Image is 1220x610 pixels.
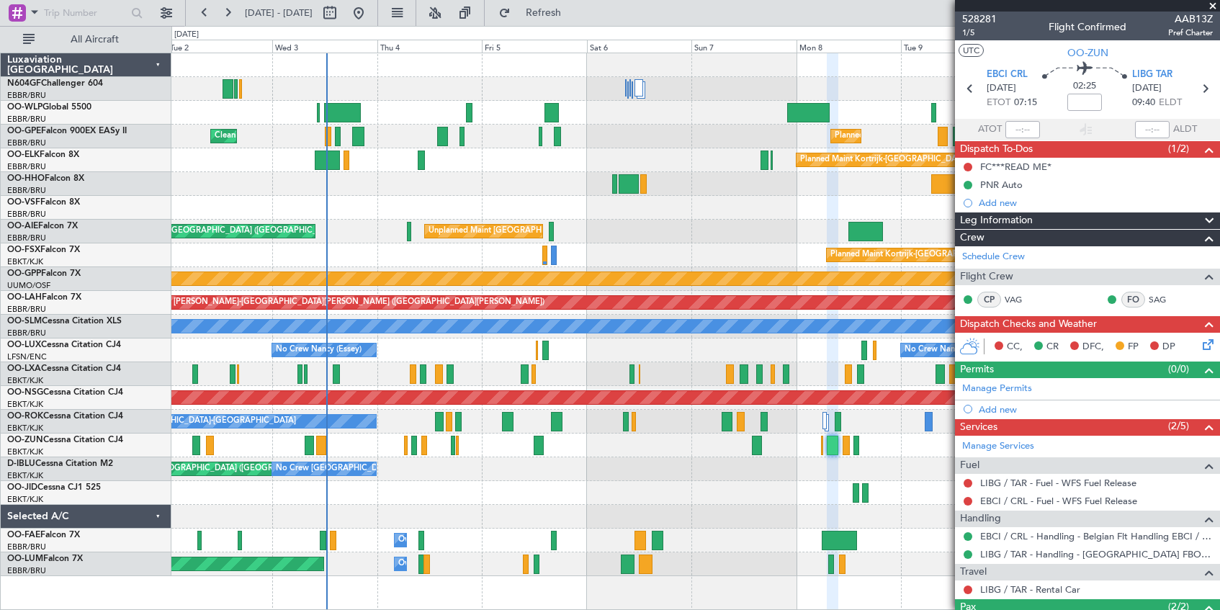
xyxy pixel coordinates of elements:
span: (2/5) [1168,418,1189,434]
a: SAG [1149,293,1181,306]
span: OO-VSF [7,198,40,207]
a: D-IBLUCessna Citation M2 [7,459,113,468]
a: EBKT/KJK [7,423,43,434]
a: EBBR/BRU [7,233,46,243]
span: [DATE] [1132,81,1162,96]
a: Schedule Crew [962,250,1025,264]
div: Tue 2 [167,40,272,53]
span: 528281 [962,12,997,27]
a: OO-GPEFalcon 900EX EASy II [7,127,127,135]
span: 1/5 [962,27,997,39]
div: Sun 7 [691,40,797,53]
a: EBBR/BRU [7,542,46,552]
a: EBBR/BRU [7,304,46,315]
span: Refresh [513,8,574,18]
a: OO-JIDCessna CJ1 525 [7,483,101,492]
span: Pref Charter [1168,27,1213,39]
span: OO-LUM [7,555,43,563]
a: OO-ELKFalcon 8X [7,151,79,159]
span: CR [1046,340,1059,354]
span: Travel [960,564,987,580]
span: Flight Crew [960,269,1013,285]
span: Permits [960,362,994,378]
input: Trip Number [44,2,127,24]
a: EBBR/BRU [7,138,46,148]
span: OO-FAE [7,531,40,539]
div: A/C Unavailable [GEOGRAPHIC_DATA]-[GEOGRAPHIC_DATA] [66,411,296,432]
span: OO-ELK [7,151,40,159]
span: OO-SLM [7,317,42,326]
div: Unplanned Maint [GEOGRAPHIC_DATA] ([GEOGRAPHIC_DATA] National) [429,220,699,242]
span: Services [960,419,997,436]
span: OO-ZUN [7,436,43,444]
a: EBCI / CRL - Fuel - WFS Fuel Release [980,495,1137,507]
button: Refresh [492,1,578,24]
a: LIBG / TAR - Rental Car [980,583,1080,596]
a: OO-AIEFalcon 7X [7,222,78,230]
span: OO-ZUN [1067,45,1108,60]
a: OO-SLMCessna Citation XLS [7,317,122,326]
span: AAB13Z [1168,12,1213,27]
input: --:-- [1005,121,1040,138]
a: OO-GPPFalcon 7X [7,269,81,278]
div: AOG Maint [GEOGRAPHIC_DATA] ([GEOGRAPHIC_DATA] National) [110,458,360,480]
span: FP [1128,340,1139,354]
span: OO-LUX [7,341,41,349]
a: OO-LUXCessna Citation CJ4 [7,341,121,349]
a: OO-HHOFalcon 8X [7,174,84,183]
div: Owner Melsbroek Air Base [398,529,496,551]
span: (0/0) [1168,362,1189,377]
span: EBCI CRL [987,68,1028,82]
a: EBCI / CRL - Handling - Belgian Flt Handling EBCI / CRL [980,530,1213,542]
div: Owner Melsbroek Air Base [398,553,496,575]
span: DP [1162,340,1175,354]
a: Manage Permits [962,382,1032,396]
span: 02:25 [1073,79,1096,94]
span: LIBG TAR [1132,68,1172,82]
div: Sat 6 [587,40,692,53]
div: Planned Maint [GEOGRAPHIC_DATA] ([GEOGRAPHIC_DATA]) [115,220,341,242]
a: VAG [1005,293,1037,306]
a: EBKT/KJK [7,256,43,267]
div: No Crew Nancy (Essey) [905,339,990,361]
span: OO-GPE [7,127,41,135]
a: EBKT/KJK [7,470,43,481]
span: Crew [960,230,984,246]
span: OO-FSX [7,246,40,254]
div: Planned Maint Kortrijk-[GEOGRAPHIC_DATA] [800,149,968,171]
div: Planned Maint [PERSON_NAME]-[GEOGRAPHIC_DATA][PERSON_NAME] ([GEOGRAPHIC_DATA][PERSON_NAME]) [119,292,544,313]
span: OO-ROK [7,412,43,421]
a: OO-LXACessna Citation CJ4 [7,364,121,373]
div: CP [977,292,1001,308]
span: ETOT [987,96,1010,110]
a: EBKT/KJK [7,399,43,410]
span: 09:40 [1132,96,1155,110]
a: OO-VSFFalcon 8X [7,198,80,207]
div: Flight Confirmed [1049,19,1126,35]
a: LIBG / TAR - Handling - [GEOGRAPHIC_DATA] FBO LIBG / [GEOGRAPHIC_DATA] [980,548,1213,560]
span: All Aircraft [37,35,152,45]
a: OO-ROKCessna Citation CJ4 [7,412,123,421]
span: Dispatch To-Dos [960,141,1033,158]
div: Tue 9 [901,40,1006,53]
span: OO-NSG [7,388,43,397]
a: EBBR/BRU [7,209,46,220]
div: No Crew Nancy (Essey) [276,339,362,361]
span: OO-LAH [7,293,42,302]
div: Planned Maint [GEOGRAPHIC_DATA] ([GEOGRAPHIC_DATA] National) [835,125,1095,147]
span: OO-HHO [7,174,45,183]
a: OO-WLPGlobal 5500 [7,103,91,112]
a: OO-NSGCessna Citation CJ4 [7,388,123,397]
a: OO-LAHFalcon 7X [7,293,81,302]
div: [DATE] [174,29,199,41]
span: ELDT [1159,96,1182,110]
div: Wed 3 [272,40,377,53]
span: OO-GPP [7,269,41,278]
span: DFC, [1082,340,1104,354]
span: ATOT [978,122,1002,137]
span: OO-WLP [7,103,42,112]
span: 07:15 [1014,96,1037,110]
div: Fri 5 [482,40,587,53]
a: UUMO/OSF [7,280,50,291]
a: EBKT/KJK [7,375,43,386]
